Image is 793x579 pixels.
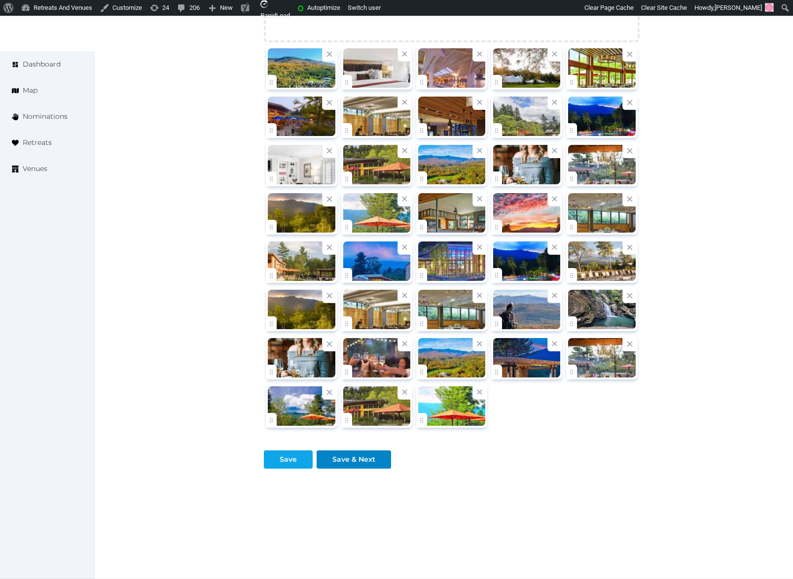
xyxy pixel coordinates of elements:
button: Save [264,450,313,469]
div: Save & Next [332,454,375,465]
button: Save & Next [317,450,391,469]
span: [PERSON_NAME] [715,4,762,11]
span: Map [23,85,37,96]
span: Clear Page Cache [584,4,634,11]
span: Dashboard [23,59,61,69]
span: Venues [23,164,47,174]
span: Clear Site Cache [641,4,687,11]
div: Save [280,454,297,465]
span: Retreats [23,137,52,148]
span: Nominations [23,111,68,122]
